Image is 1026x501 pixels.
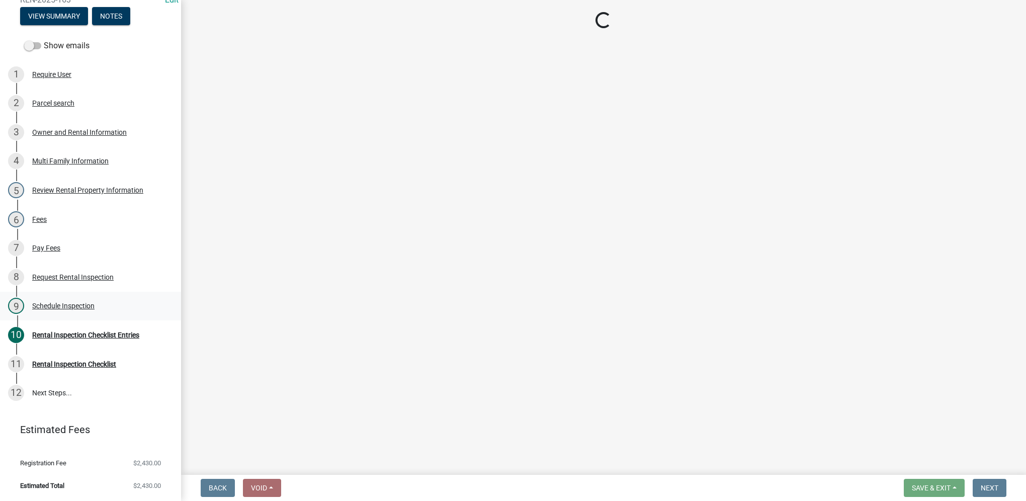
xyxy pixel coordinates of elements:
[32,100,74,107] div: Parcel search
[8,211,24,227] div: 6
[20,13,88,21] wm-modal-confirm: Summary
[32,331,139,339] div: Rental Inspection Checklist Entries
[912,484,951,492] span: Save & Exit
[32,274,114,281] div: Request Rental Inspection
[904,479,965,497] button: Save & Exit
[8,356,24,372] div: 11
[32,244,60,252] div: Pay Fees
[32,187,143,194] div: Review Rental Property Information
[8,385,24,401] div: 12
[973,479,1006,497] button: Next
[20,460,66,466] span: Registration Fee
[981,484,998,492] span: Next
[32,361,116,368] div: Rental Inspection Checklist
[92,13,130,21] wm-modal-confirm: Notes
[8,420,165,440] a: Estimated Fees
[8,269,24,285] div: 8
[32,71,71,78] div: Require User
[8,298,24,314] div: 9
[20,482,64,489] span: Estimated Total
[251,484,267,492] span: Void
[133,460,161,466] span: $2,430.00
[32,216,47,223] div: Fees
[8,327,24,343] div: 10
[8,95,24,111] div: 2
[8,66,24,82] div: 1
[8,153,24,169] div: 4
[8,124,24,140] div: 3
[8,240,24,256] div: 7
[201,479,235,497] button: Back
[32,129,127,136] div: Owner and Rental Information
[20,7,88,25] button: View Summary
[92,7,130,25] button: Notes
[209,484,227,492] span: Back
[243,479,281,497] button: Void
[24,40,90,52] label: Show emails
[32,302,95,309] div: Schedule Inspection
[133,482,161,489] span: $2,430.00
[8,182,24,198] div: 5
[32,157,109,164] div: Multi Family Information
